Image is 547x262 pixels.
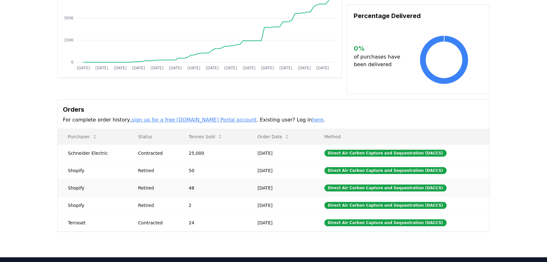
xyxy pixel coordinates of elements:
[324,150,447,157] div: Direct Air Carbon Capture and Sequestration (DACCS)
[138,185,173,191] div: Retired
[324,202,447,209] div: Direct Air Carbon Capture and Sequestration (DACCS)
[58,162,128,179] td: Shopify
[280,66,292,70] tspan: [DATE]
[169,66,182,70] tspan: [DATE]
[184,130,228,143] button: Tonnes Sold
[354,53,405,68] p: of purchases have been delivered
[316,66,329,70] tspan: [DATE]
[179,162,248,179] td: 50
[138,167,173,174] div: Retired
[248,162,314,179] td: [DATE]
[248,214,314,231] td: [DATE]
[179,179,248,196] td: 48
[64,16,74,20] tspan: 300K
[133,134,173,140] p: Status
[248,179,314,196] td: [DATE]
[58,179,128,196] td: Shopify
[138,220,173,226] div: Contracted
[354,11,483,21] h3: Percentage Delivered
[132,117,257,123] a: sign up for a free [DOMAIN_NAME] Portal account
[71,60,74,65] tspan: 0
[63,116,484,124] p: For complete order history, . Existing user? Log in .
[132,66,145,70] tspan: [DATE]
[261,66,274,70] tspan: [DATE]
[248,196,314,214] td: [DATE]
[253,130,295,143] button: Order Date
[138,202,173,209] div: Retired
[243,66,255,70] tspan: [DATE]
[324,184,447,191] div: Direct Air Carbon Capture and Sequestration (DACCS)
[151,66,164,70] tspan: [DATE]
[179,214,248,231] td: 24
[298,66,311,70] tspan: [DATE]
[95,66,108,70] tspan: [DATE]
[354,44,405,53] h3: 0 %
[64,38,74,42] tspan: 150K
[188,66,201,70] tspan: [DATE]
[63,130,102,143] button: Purchaser
[179,144,248,162] td: 25,000
[58,144,128,162] td: Schneider Electric
[224,66,237,70] tspan: [DATE]
[58,196,128,214] td: Shopify
[114,66,127,70] tspan: [DATE]
[77,66,90,70] tspan: [DATE]
[179,196,248,214] td: 2
[58,214,128,231] td: Terraset
[63,105,484,114] h3: Orders
[319,134,484,140] p: Method
[248,144,314,162] td: [DATE]
[324,219,447,226] div: Direct Air Carbon Capture and Sequestration (DACCS)
[324,167,447,174] div: Direct Air Carbon Capture and Sequestration (DACCS)
[206,66,219,70] tspan: [DATE]
[138,150,173,156] div: Contracted
[312,117,323,123] a: here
